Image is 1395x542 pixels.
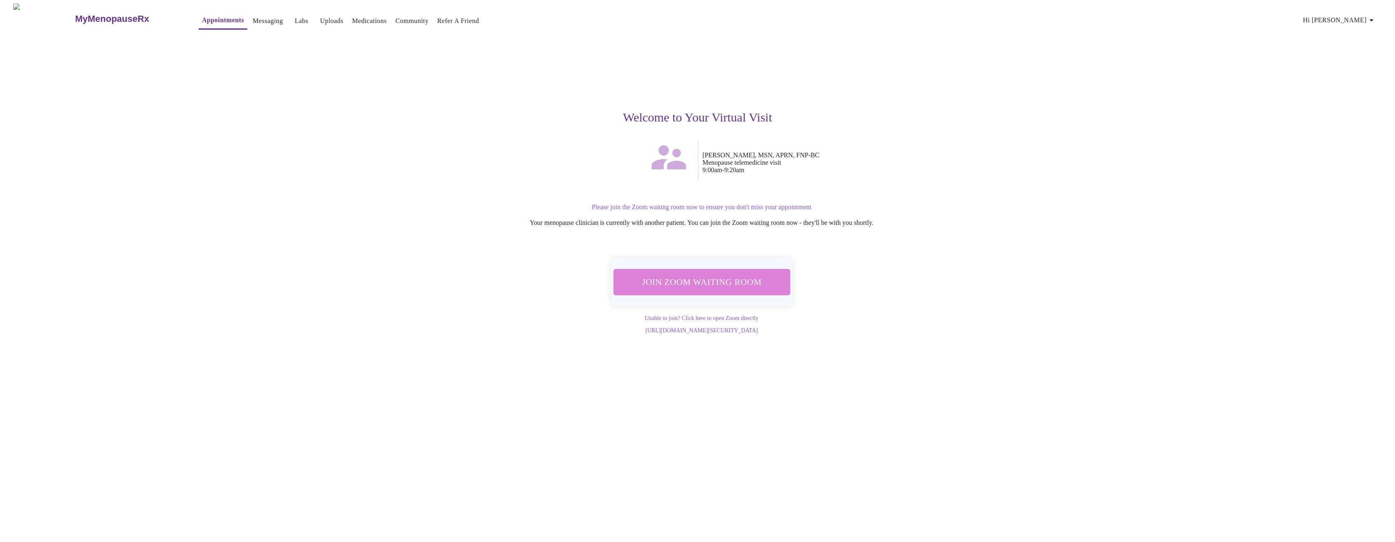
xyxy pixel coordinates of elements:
h3: MyMenopauseRx [75,14,149,24]
a: Community [395,15,429,27]
a: Unable to join? Click here to open Zoom directly [645,315,758,321]
a: [URL][DOMAIN_NAME][SECURITY_DATA] [645,327,758,334]
img: MyMenopauseRx Logo [13,3,74,34]
p: Please join the Zoom waiting room now to ensure you don't miss your appointment [452,203,952,211]
button: Hi [PERSON_NAME] [1300,12,1380,28]
button: Community [392,13,432,29]
a: Refer a Friend [437,15,479,27]
a: Labs [295,15,308,27]
button: Join Zoom Waiting Room [609,268,794,295]
button: Refer a Friend [434,13,483,29]
h3: Welcome to Your Virtual Visit [444,110,952,124]
button: Appointments [199,12,247,30]
a: Messaging [253,15,283,27]
button: Labs [288,13,315,29]
p: Your menopause clinician is currently with another patient. You can join the Zoom waiting room no... [452,219,952,227]
a: Appointments [202,14,244,26]
span: Hi [PERSON_NAME] [1303,14,1376,26]
a: Uploads [320,15,344,27]
a: Medications [352,15,387,27]
button: Uploads [317,13,347,29]
a: MyMenopauseRx [74,5,182,33]
span: Join Zoom Waiting Room [621,274,783,290]
button: Messaging [249,13,286,29]
button: Medications [349,13,390,29]
p: [PERSON_NAME], MSN, APRN, FNP-BC Menopause telemedicine visit 9:00am - 9:20am [703,152,952,174]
